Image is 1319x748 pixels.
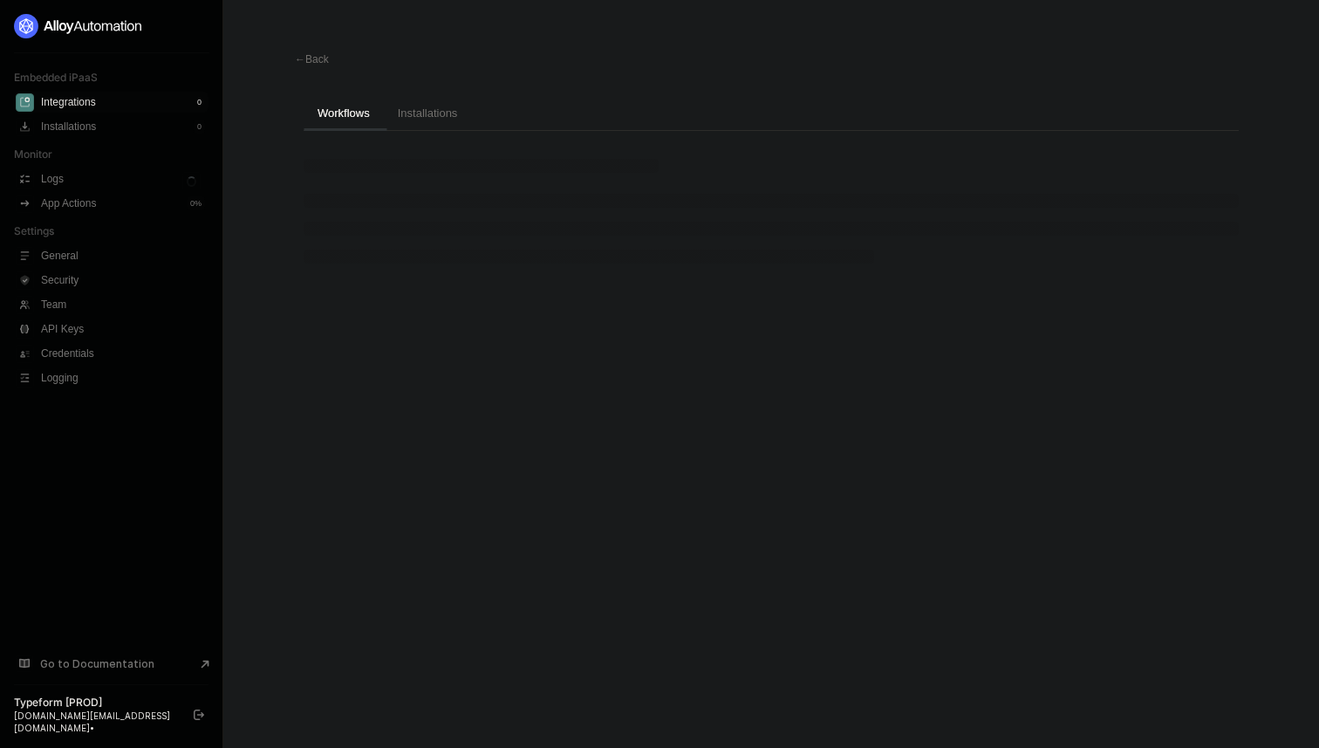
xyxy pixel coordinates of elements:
span: ← [295,53,305,65]
span: Installations [398,106,458,120]
span: Settings [14,224,54,237]
div: Back [295,52,329,67]
span: icon-loader [182,172,201,190]
div: 0 % [187,196,205,210]
span: documentation [16,655,33,672]
div: Typeform [PROD] [14,696,178,710]
span: Security [41,270,205,291]
div: [DOMAIN_NAME][EMAIL_ADDRESS][DOMAIN_NAME] • [14,710,178,734]
span: team [16,296,34,314]
div: Logs [41,172,64,187]
span: Workflows [318,106,370,120]
span: document-arrow [196,655,214,673]
img: logo [14,14,143,38]
a: Knowledge Base [14,653,209,674]
span: Team [41,294,205,315]
span: icon-logs [16,170,34,189]
div: 0 [194,120,205,134]
span: api-key [16,320,34,339]
a: logo [14,14,208,38]
span: integrations [16,93,34,112]
div: Integrations [41,95,96,110]
span: Logging [41,367,205,388]
span: Embedded iPaaS [14,71,98,84]
span: credentials [16,345,34,363]
div: Installations [41,120,96,134]
span: Monitor [14,148,52,161]
span: logging [16,369,34,388]
span: icon-app-actions [16,195,34,213]
span: general [16,247,34,265]
span: Credentials [41,343,205,364]
span: installations [16,118,34,136]
span: API Keys [41,319,205,340]
span: logout [194,710,204,720]
div: 0 [194,95,205,109]
span: Go to Documentation [40,656,154,671]
span: security [16,271,34,290]
span: General [41,245,205,266]
div: App Actions [41,196,96,211]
